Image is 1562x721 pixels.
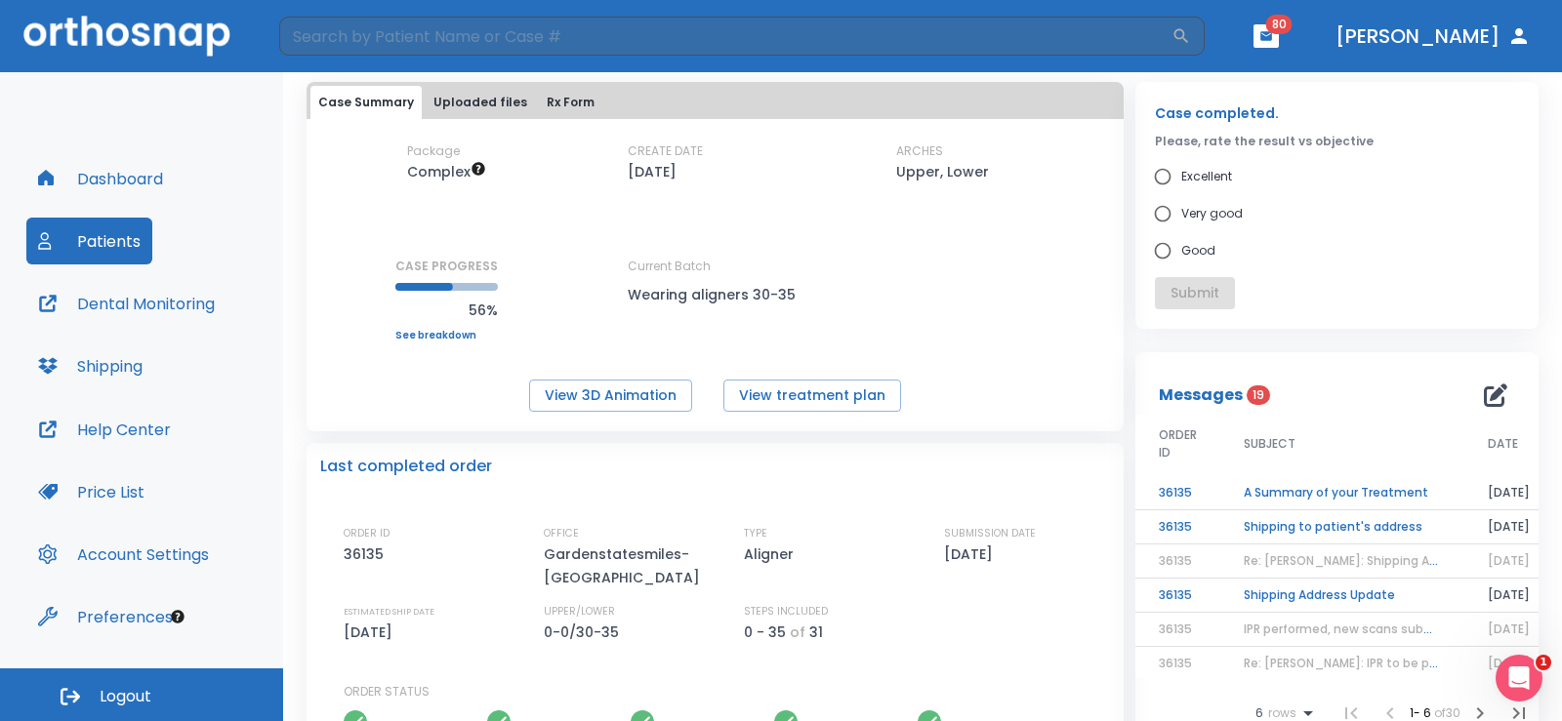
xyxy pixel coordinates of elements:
[1159,621,1192,637] span: 36135
[1159,383,1243,407] p: Messages
[1464,476,1553,510] td: [DATE]
[809,621,823,644] p: 31
[26,280,226,327] button: Dental Monitoring
[744,525,767,542] p: TYPE
[26,155,175,202] button: Dashboard
[1536,655,1551,670] span: 1
[1220,476,1464,510] td: A Summary of your Treatment
[395,258,498,275] p: CASE PROGRESS
[344,542,390,566] p: 36135
[744,542,801,566] p: Aligner
[26,342,154,389] button: Shipping
[1181,165,1232,188] span: Excellent
[26,531,221,578] button: Account Settings
[310,86,422,119] button: Case Summary
[628,142,703,160] p: CREATE DATE
[1135,579,1220,613] td: 36135
[1255,706,1263,720] span: 6
[896,142,943,160] p: ARCHES
[407,162,486,181] span: Up to 50 Steps (100 aligners)
[628,283,803,306] p: Wearing aligners 30-35
[1434,704,1460,721] span: of 30
[26,406,183,453] button: Help Center
[344,621,399,644] p: [DATE]
[1181,202,1243,225] span: Very good
[1247,385,1270,405] span: 19
[1328,19,1539,54] button: [PERSON_NAME]
[896,160,989,183] p: Upper, Lower
[1488,435,1518,453] span: DATE
[1488,655,1530,671] span: [DATE]
[790,621,805,644] p: of
[1263,706,1296,720] span: rows
[169,608,186,625] div: Tooltip anchor
[1159,426,1197,461] span: ORDER ID
[628,258,803,275] p: Current Batch
[279,17,1171,56] input: Search by Patient Name or Case #
[1181,239,1215,262] span: Good
[23,16,230,56] img: Orthosnap
[1464,579,1553,613] td: [DATE]
[1220,510,1464,544] td: Shipping to patient's address
[1488,552,1530,569] span: [DATE]
[1266,15,1293,34] span: 80
[26,593,185,640] button: Preferences
[407,142,460,160] p: Package
[395,330,498,341] a: See breakdown
[544,603,615,621] p: UPPER/LOWER
[723,380,901,412] button: View treatment plan
[320,455,492,478] p: Last completed order
[544,525,579,542] p: OFFICE
[544,542,710,589] p: Gardenstatesmiles-[GEOGRAPHIC_DATA]
[1496,655,1542,701] iframe: Intercom live chat
[628,160,677,183] p: [DATE]
[1488,621,1530,637] span: [DATE]
[344,525,390,542] p: ORDER ID
[1155,101,1519,125] p: Case completed.
[344,683,1110,701] p: ORDER STATUS
[529,380,692,412] button: View 3D Animation
[1159,552,1192,569] span: 36135
[310,86,1120,119] div: tabs
[426,86,535,119] button: Uploaded files
[26,218,152,264] button: Patients
[544,621,626,644] p: 0-0/30-35
[344,603,434,621] p: ESTIMATED SHIP DATE
[1410,704,1434,721] span: 1 - 6
[395,299,498,322] p: 56%
[1135,476,1220,510] td: 36135
[1155,133,1519,150] p: Please, rate the result vs objective
[744,603,828,621] p: STEPS INCLUDED
[539,86,602,119] button: Rx Form
[1135,510,1220,544] td: 36135
[744,621,786,644] p: 0 - 35
[944,542,1000,566] p: [DATE]
[100,686,151,707] span: Logout
[944,525,1036,542] p: SUBMISSION DATE
[1244,435,1295,453] span: SUBJECT
[1159,655,1192,671] span: 36135
[26,468,156,515] button: Price List
[1220,579,1464,613] td: Shipping Address Update
[1464,510,1553,544] td: [DATE]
